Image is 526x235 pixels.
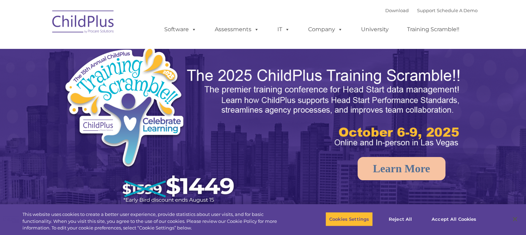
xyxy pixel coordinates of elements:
img: ChildPlus by Procare Solutions [49,6,118,40]
a: Assessments [208,23,266,36]
div: This website uses cookies to create a better user experience, provide statistics about user visit... [22,211,289,232]
a: Schedule A Demo [437,8,478,13]
a: Support [417,8,435,13]
a: Learn More [358,157,445,180]
button: Close [507,211,523,227]
a: University [354,23,396,36]
a: Company [301,23,350,36]
span: Last name [96,46,117,51]
a: Training Scramble!! [400,23,466,36]
span: Phone number [96,74,126,79]
a: Download [385,8,409,13]
font: | [385,8,478,13]
button: Cookies Settings [325,212,373,226]
a: Software [157,23,203,36]
a: IT [270,23,297,36]
button: Accept All Cookies [428,212,480,226]
button: Reject All [379,212,422,226]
